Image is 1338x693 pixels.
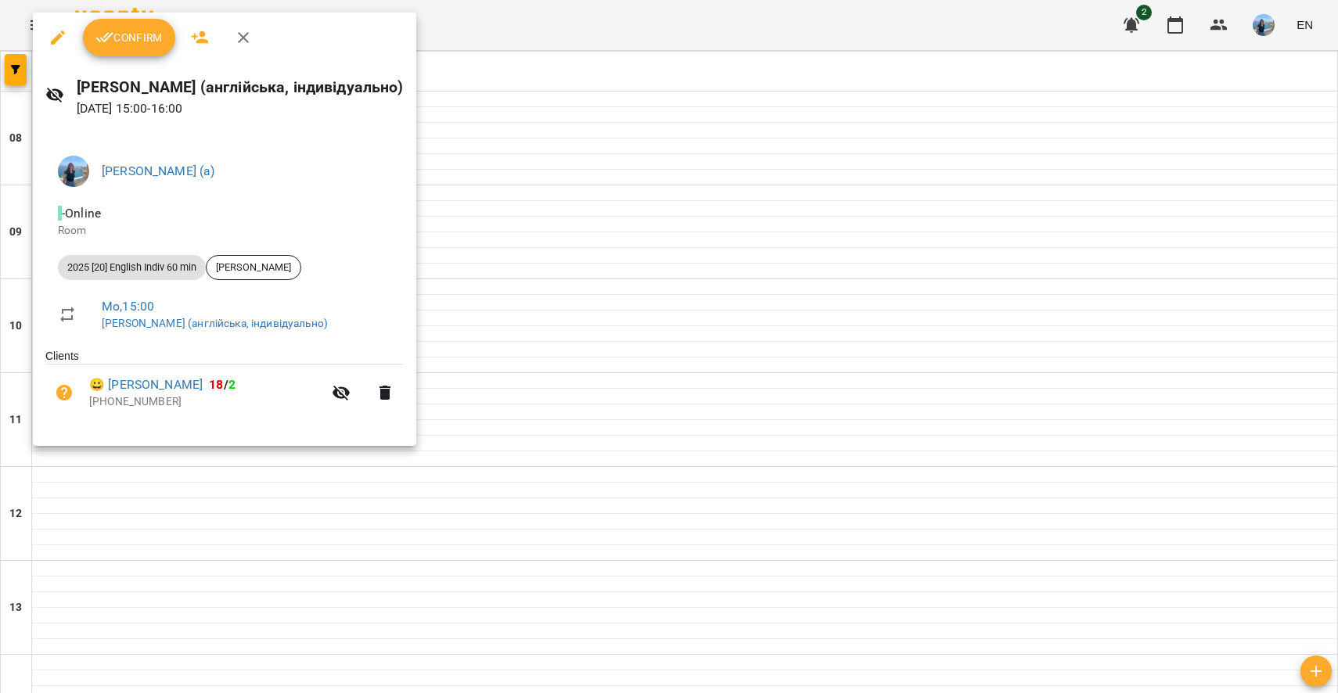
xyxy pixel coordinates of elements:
[83,19,175,56] button: Confirm
[209,377,223,392] span: 18
[206,255,301,280] div: [PERSON_NAME]
[102,299,154,314] a: Mo , 15:00
[89,394,322,410] p: [PHONE_NUMBER]
[77,99,404,118] p: [DATE] 15:00 - 16:00
[58,156,89,187] img: 8b0d75930c4dba3d36228cba45c651ae.jpg
[45,348,404,426] ul: Clients
[58,206,104,221] span: - Online
[77,75,404,99] h6: [PERSON_NAME] (англійська, індивідуально)
[207,260,300,275] span: [PERSON_NAME]
[58,223,391,239] p: Room
[209,377,236,392] b: /
[58,260,206,275] span: 2025 [20] English Indiv 60 min
[89,375,203,394] a: 😀 [PERSON_NAME]
[95,28,163,47] span: Confirm
[228,377,236,392] span: 2
[102,163,215,178] a: [PERSON_NAME] (а)
[102,317,328,329] a: [PERSON_NAME] (англійська, індивідуально)
[45,374,83,411] button: Unpaid. Bill the attendance?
